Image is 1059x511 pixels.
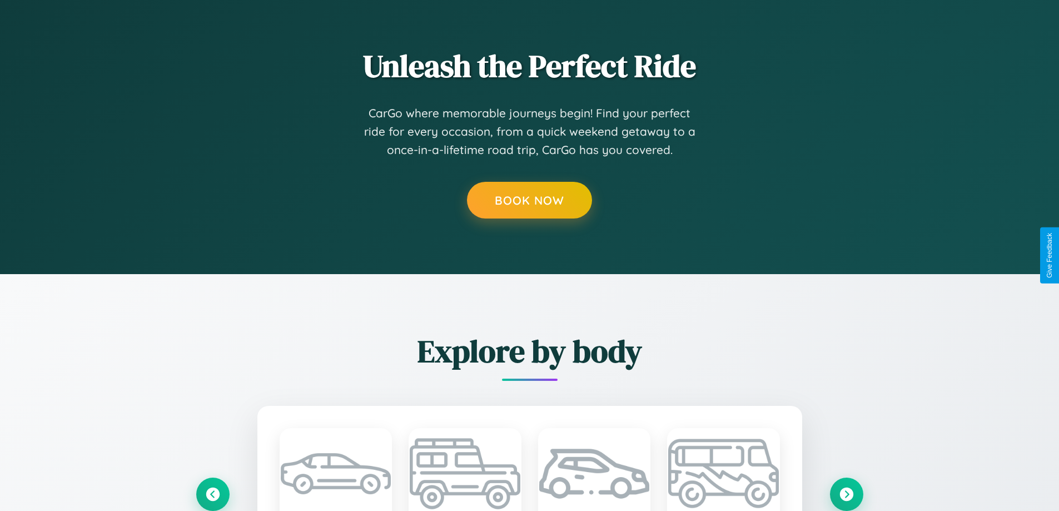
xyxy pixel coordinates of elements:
button: Book Now [467,182,592,219]
p: CarGo where memorable journeys begin! Find your perfect ride for every occasion, from a quick wee... [363,104,697,160]
h2: Unleash the Perfect Ride [196,44,863,87]
h2: Explore by body [196,330,863,373]
div: Give Feedback [1046,233,1053,278]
